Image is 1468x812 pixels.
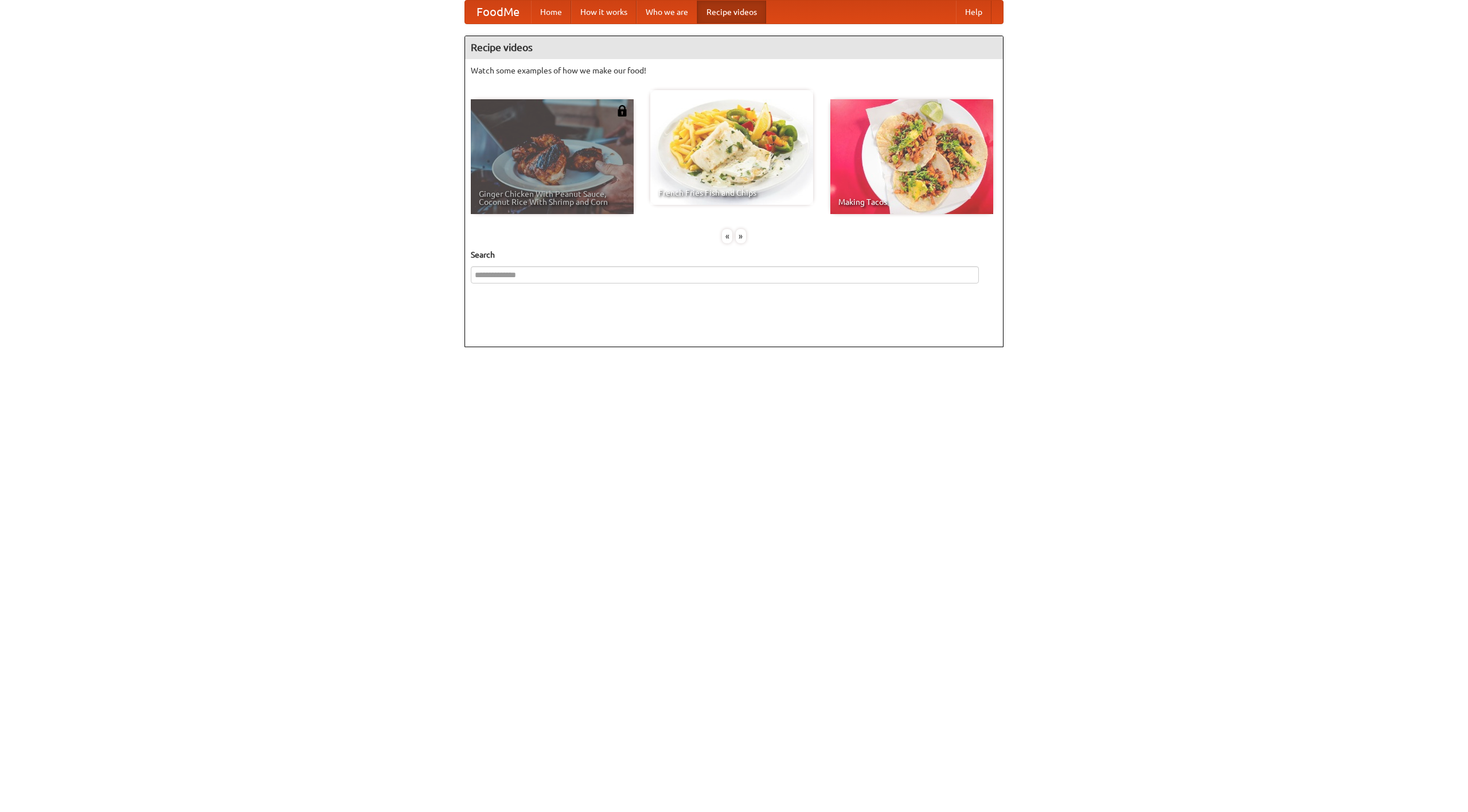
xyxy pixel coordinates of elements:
a: How it works [571,1,637,24]
h4: Recipe videos [465,36,1003,59]
a: Who we are [637,1,697,24]
div: « [722,229,732,243]
div: » [736,229,746,243]
a: Recipe videos [697,1,766,24]
a: FoodMe [465,1,531,24]
span: French Fries Fish and Chips [658,189,805,197]
a: Home [531,1,571,24]
a: Making Tacos [830,99,993,214]
a: French Fries Fish and Chips [650,90,813,205]
a: Help [956,1,991,24]
img: 483408.png [616,105,628,116]
h5: Search [471,249,997,261]
span: Making Tacos [838,198,985,206]
p: Watch some examples of how we make our food! [471,65,997,76]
